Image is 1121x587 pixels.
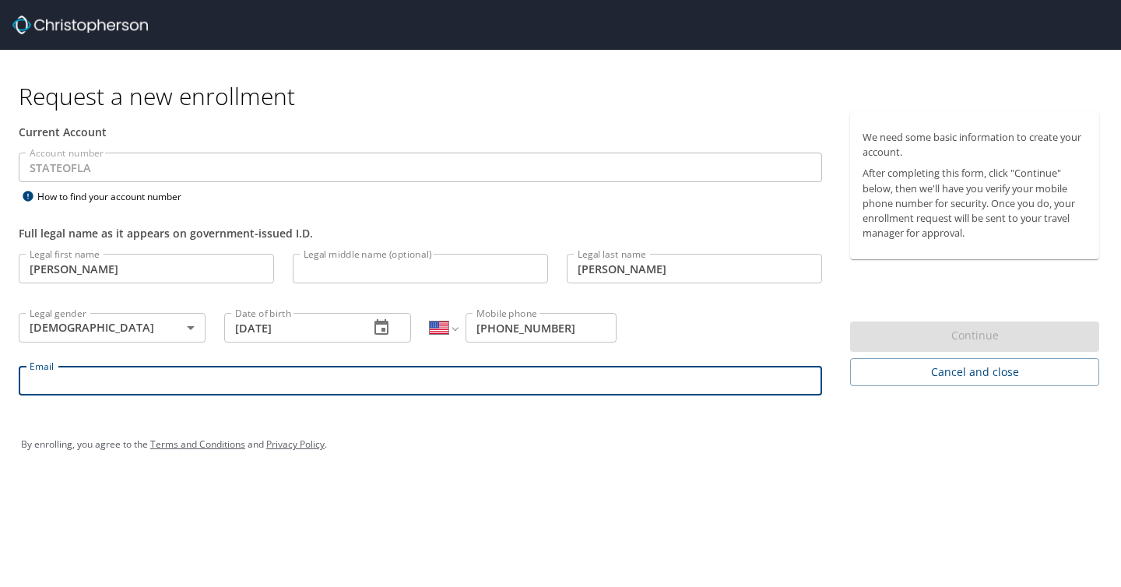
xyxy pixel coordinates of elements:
[19,225,822,241] div: Full legal name as it appears on government-issued I.D.
[19,81,1112,111] h1: Request a new enrollment
[19,187,213,206] div: How to find your account number
[863,363,1087,382] span: Cancel and close
[863,166,1087,241] p: After completing this form, click "Continue" below, then we'll have you verify your mobile phone ...
[21,425,1100,464] div: By enrolling, you agree to the and .
[850,358,1099,387] button: Cancel and close
[224,313,357,343] input: MM/DD/YYYY
[863,130,1087,160] p: We need some basic information to create your account.
[466,313,617,343] input: Enter phone number
[12,16,148,34] img: cbt logo
[19,313,206,343] div: [DEMOGRAPHIC_DATA]
[266,438,325,451] a: Privacy Policy
[150,438,245,451] a: Terms and Conditions
[19,124,822,140] div: Current Account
